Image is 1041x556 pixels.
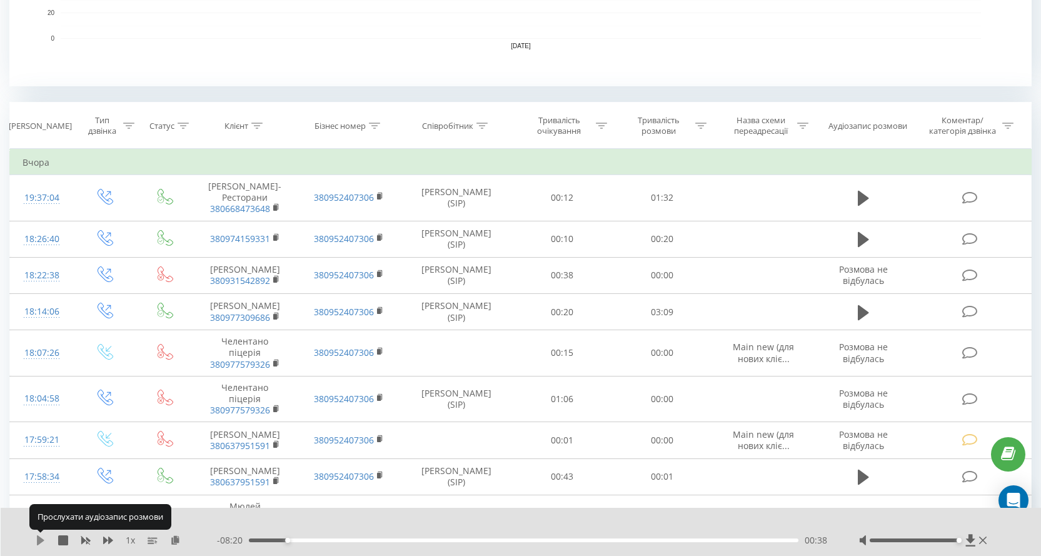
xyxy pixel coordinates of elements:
[612,257,712,293] td: 00:00
[23,465,61,489] div: 17:58:34
[193,330,297,377] td: Челентано піцерія
[10,150,1032,175] td: Вчора
[612,221,712,257] td: 00:20
[839,341,888,364] span: Розмова не відбулась
[193,175,297,221] td: [PERSON_NAME]-Ресторани
[314,233,374,245] a: 380952407306
[210,311,270,323] a: 380977309686
[285,538,290,543] div: Accessibility label
[401,458,513,495] td: [PERSON_NAME] (SIP)
[210,476,270,488] a: 380637951591
[512,495,612,541] td: 00:13
[733,341,794,364] span: Main new (для нових кліє...
[839,428,888,452] span: Розмова не відбулась
[51,35,54,42] text: 0
[23,300,61,324] div: 18:14:06
[512,330,612,377] td: 00:15
[314,191,374,203] a: 380952407306
[612,376,712,422] td: 00:00
[314,470,374,482] a: 380952407306
[193,376,297,422] td: Челентано піцерія
[193,422,297,458] td: [PERSON_NAME]
[126,534,135,547] span: 1 x
[314,434,374,446] a: 380952407306
[314,346,374,358] a: 380952407306
[805,534,827,547] span: 00:38
[314,393,374,405] a: 380952407306
[512,221,612,257] td: 00:10
[998,485,1028,515] div: Open Intercom Messenger
[84,115,119,136] div: Тип дзвінка
[193,257,297,293] td: [PERSON_NAME]
[193,294,297,330] td: [PERSON_NAME]
[401,257,513,293] td: [PERSON_NAME] (SIP)
[512,257,612,293] td: 00:38
[23,341,61,365] div: 18:07:26
[401,376,513,422] td: [PERSON_NAME] (SIP)
[23,428,61,452] div: 17:59:21
[612,330,712,377] td: 00:00
[733,428,794,452] span: Main new (для нових кліє...
[512,175,612,221] td: 00:12
[9,121,72,131] div: [PERSON_NAME]
[23,186,61,210] div: 19:37:04
[210,404,270,416] a: 380977579326
[957,538,962,543] div: Accessibility label
[23,263,61,288] div: 18:22:38
[926,115,999,136] div: Коментар/категорія дзвінка
[210,275,270,286] a: 380931542892
[512,422,612,458] td: 00:01
[48,9,55,16] text: 20
[727,115,794,136] div: Назва схеми переадресації
[625,115,692,136] div: Тривалість розмови
[210,440,270,452] a: 380637951591
[314,306,374,318] a: 380952407306
[401,175,513,221] td: [PERSON_NAME] (SIP)
[512,294,612,330] td: 00:20
[612,458,712,495] td: 00:01
[612,294,712,330] td: 03:09
[149,121,174,131] div: Статус
[828,121,907,131] div: Аудіозапис розмови
[210,203,270,215] a: 380668473648
[29,504,171,529] div: Прослухати аудіозапис розмови
[193,495,297,541] td: Мюлей [PERSON_NAME]
[612,175,712,221] td: 01:32
[210,358,270,370] a: 380977579326
[210,233,270,245] a: 380974159331
[23,505,61,530] div: 17:49:25
[422,121,473,131] div: Співробітник
[512,458,612,495] td: 00:43
[511,43,531,49] text: [DATE]
[193,458,297,495] td: [PERSON_NAME]
[839,387,888,410] span: Розмова не відбулась
[612,422,712,458] td: 00:00
[401,495,513,541] td: [PERSON_NAME] (SIP)
[612,495,712,541] td: 03:13
[217,534,249,547] span: - 08:20
[224,121,248,131] div: Клієнт
[526,115,593,136] div: Тривалість очікування
[314,121,366,131] div: Бізнес номер
[512,376,612,422] td: 01:06
[23,387,61,411] div: 18:04:58
[314,269,374,281] a: 380952407306
[401,294,513,330] td: [PERSON_NAME] (SIP)
[839,263,888,286] span: Розмова не відбулась
[23,227,61,251] div: 18:26:40
[401,221,513,257] td: [PERSON_NAME] (SIP)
